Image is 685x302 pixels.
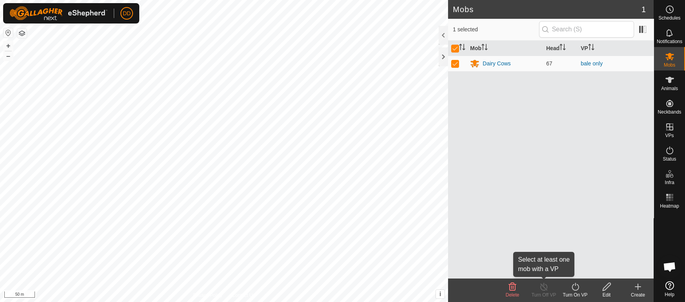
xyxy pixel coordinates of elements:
[232,292,255,299] a: Contact Us
[9,6,107,20] img: Gallagher Logo
[661,86,678,91] span: Animals
[506,292,519,298] span: Delete
[481,45,488,51] p-sorticon: Activate to sort
[123,9,131,18] span: DD
[588,45,594,51] p-sorticon: Activate to sort
[657,39,682,44] span: Notifications
[4,51,13,61] button: –
[654,278,685,300] a: Help
[658,255,681,278] div: Open chat
[658,110,681,114] span: Neckbands
[459,45,465,51] p-sorticon: Activate to sort
[559,291,591,298] div: Turn On VP
[660,204,679,208] span: Heatmap
[436,290,445,298] button: i
[453,5,641,14] h2: Mobs
[658,16,680,20] span: Schedules
[664,63,675,67] span: Mobs
[483,60,511,68] div: Dairy Cows
[591,291,622,298] div: Edit
[539,21,634,38] input: Search (S)
[641,4,646,15] span: 1
[665,133,674,138] span: VPs
[581,60,603,67] a: bale only
[4,41,13,51] button: +
[453,25,539,34] span: 1 selected
[439,291,441,297] span: i
[546,60,552,67] span: 67
[559,45,566,51] p-sorticon: Activate to sort
[622,291,654,298] div: Create
[193,292,222,299] a: Privacy Policy
[663,157,676,161] span: Status
[578,41,654,56] th: VP
[467,41,543,56] th: Mob
[17,29,27,38] button: Map Layers
[665,180,674,185] span: Infra
[528,291,559,298] div: Turn Off VP
[543,41,578,56] th: Head
[4,28,13,38] button: Reset Map
[665,292,674,297] span: Help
